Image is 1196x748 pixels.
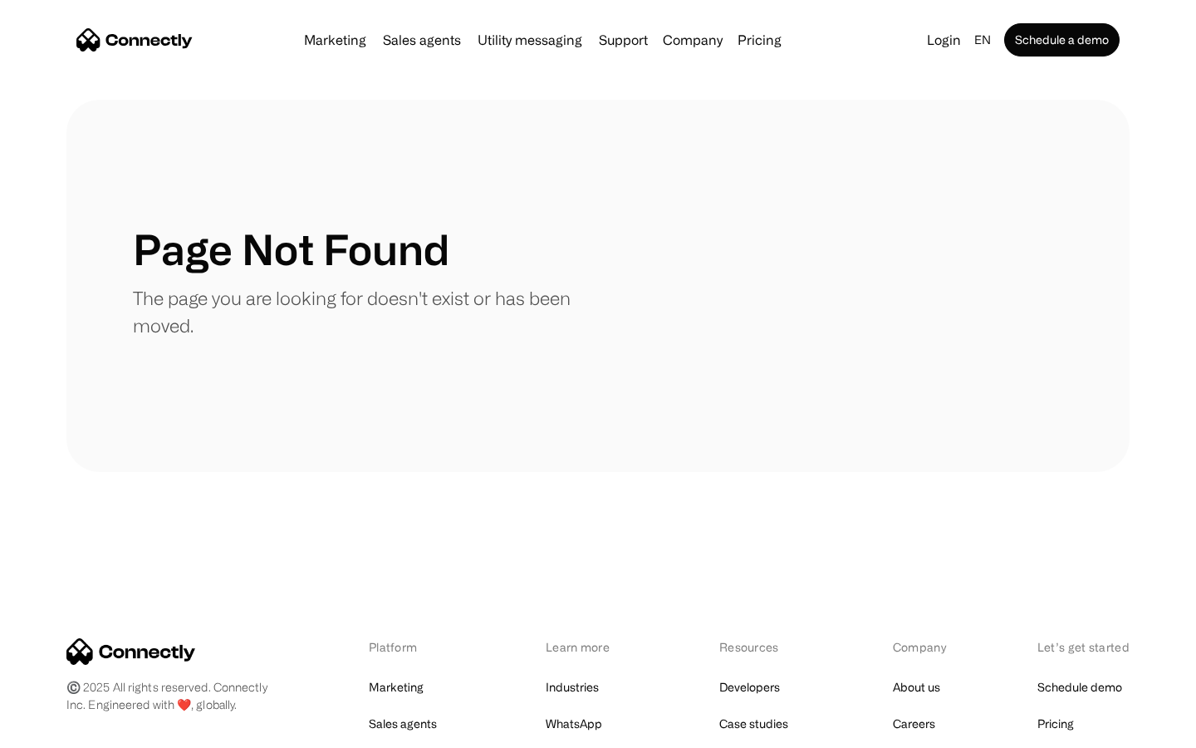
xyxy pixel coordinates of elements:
[376,33,468,47] a: Sales agents
[369,638,459,656] div: Platform
[471,33,589,47] a: Utility messaging
[893,712,935,736] a: Careers
[133,284,598,339] p: The page you are looking for doesn't exist or has been moved.
[731,33,788,47] a: Pricing
[369,676,424,699] a: Marketing
[663,28,723,52] div: Company
[719,676,780,699] a: Developers
[17,717,100,742] aside: Language selected: English
[1037,712,1074,736] a: Pricing
[546,712,602,736] a: WhatsApp
[369,712,437,736] a: Sales agents
[1037,676,1122,699] a: Schedule demo
[920,28,968,52] a: Login
[1037,638,1130,656] div: Let’s get started
[546,638,633,656] div: Learn more
[893,676,940,699] a: About us
[297,33,373,47] a: Marketing
[1004,23,1120,57] a: Schedule a demo
[33,719,100,742] ul: Language list
[546,676,599,699] a: Industries
[893,638,951,656] div: Company
[592,33,654,47] a: Support
[719,712,788,736] a: Case studies
[133,224,449,274] h1: Page Not Found
[719,638,806,656] div: Resources
[974,28,991,52] div: en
